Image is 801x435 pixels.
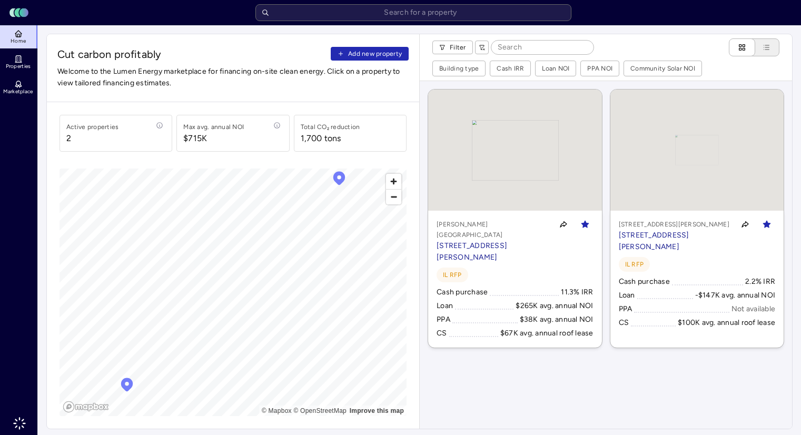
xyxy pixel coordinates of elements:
div: Loan [619,290,635,301]
div: Map marker [119,377,135,396]
div: Not available [731,303,775,315]
button: Toggle favorite [758,216,775,233]
div: $38K avg. annual NOI [520,314,594,325]
span: Welcome to the Lumen Energy marketplace for financing on-site clean energy. Click on a property t... [57,66,409,89]
a: OpenStreetMap [293,407,347,414]
div: Cash purchase [437,286,488,298]
a: Mapbox [262,407,292,414]
div: $100K avg. annual roof lease [678,317,775,329]
div: Loan [437,300,453,312]
div: Total CO₂ reduction [301,122,360,132]
a: Map[STREET_ADDRESS][PERSON_NAME][STREET_ADDRESS][PERSON_NAME]Toggle favoriteIL RFPCash purchase2.... [610,90,784,348]
span: $715K [183,132,244,145]
div: Loan NOI [542,63,569,74]
div: 11.3% IRR [561,286,593,298]
div: 1,700 tons [301,132,341,145]
span: IL RFP [625,259,644,270]
button: Filter [432,41,473,54]
div: PPA [437,314,450,325]
span: Marketplace [3,88,33,95]
div: Cash purchase [619,276,670,288]
input: Search for a property [255,4,571,21]
canvas: Map [60,169,407,417]
p: [PERSON_NAME][GEOGRAPHIC_DATA] [437,219,548,240]
button: List view [745,38,779,56]
div: Cash IRR [497,63,524,74]
button: Cards view [729,38,755,56]
div: $67K avg. annual roof lease [500,328,594,339]
span: Filter [450,42,466,53]
input: Search [491,41,594,54]
div: PPA [619,303,632,315]
span: Add new property [348,48,402,59]
div: Active properties [66,122,118,132]
span: 2 [66,132,118,145]
a: Map[PERSON_NAME][GEOGRAPHIC_DATA][STREET_ADDRESS][PERSON_NAME]Toggle favoriteIL RFPCash purchase1... [428,90,602,348]
div: $265K avg. annual NOI [516,300,593,312]
span: Cut carbon profitably [57,47,327,62]
div: CS [437,328,447,339]
div: Map marker [331,170,347,189]
div: -$147K avg. annual NOI [695,290,776,301]
button: Cash IRR [490,61,530,76]
p: [STREET_ADDRESS][PERSON_NAME] [619,219,730,230]
div: CS [619,317,629,329]
span: Properties [6,63,31,70]
button: Building type [433,61,485,76]
a: Mapbox logo [63,401,109,413]
a: Map feedback [350,407,404,414]
span: IL RFP [443,270,462,280]
p: [STREET_ADDRESS][PERSON_NAME] [437,240,548,263]
span: Zoom out [386,190,401,204]
span: Home [11,38,26,44]
div: 2.2% IRR [745,276,775,288]
div: Building type [439,63,479,74]
button: Add new property [331,47,409,61]
button: Loan NOI [536,61,576,76]
button: PPA NOI [581,61,619,76]
button: Zoom out [386,189,401,204]
div: Community Solar NOI [630,63,695,74]
button: Toggle favorite [577,216,594,233]
div: Max avg. annual NOI [183,122,244,132]
button: Community Solar NOI [624,61,701,76]
button: Zoom in [386,174,401,189]
p: [STREET_ADDRESS][PERSON_NAME] [619,230,730,253]
div: PPA NOI [587,63,612,74]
